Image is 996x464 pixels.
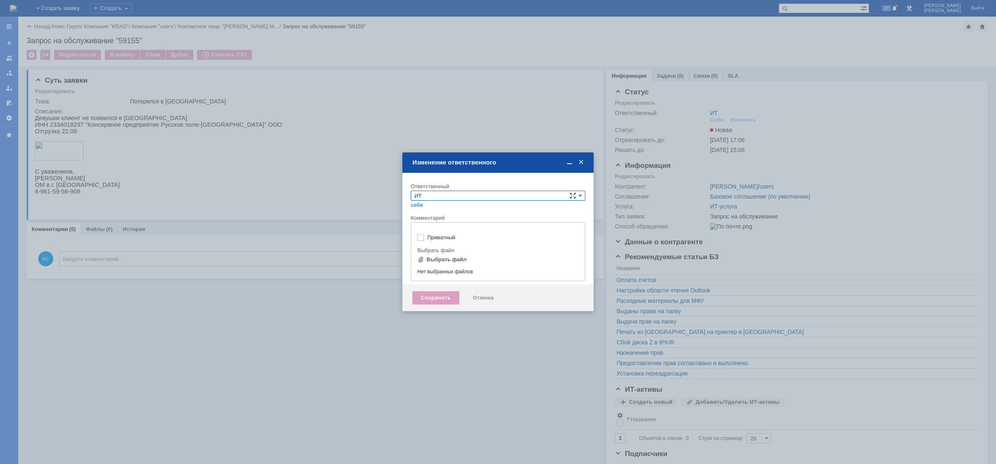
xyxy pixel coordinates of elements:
label: Приватный [427,234,577,241]
div: Ответственный [411,184,584,189]
div: Изменение ответственного [412,159,585,166]
div: Выбрать файл [417,248,577,253]
a: себе [411,202,423,209]
span: Закрыть [577,159,585,166]
span: Сложная форма [569,192,576,199]
div: Выбрать файл [427,256,467,263]
span: Свернуть (Ctrl + M) [565,159,574,166]
div: Нет выбранных файлов [417,265,579,275]
div: Комментарий [411,214,585,222]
